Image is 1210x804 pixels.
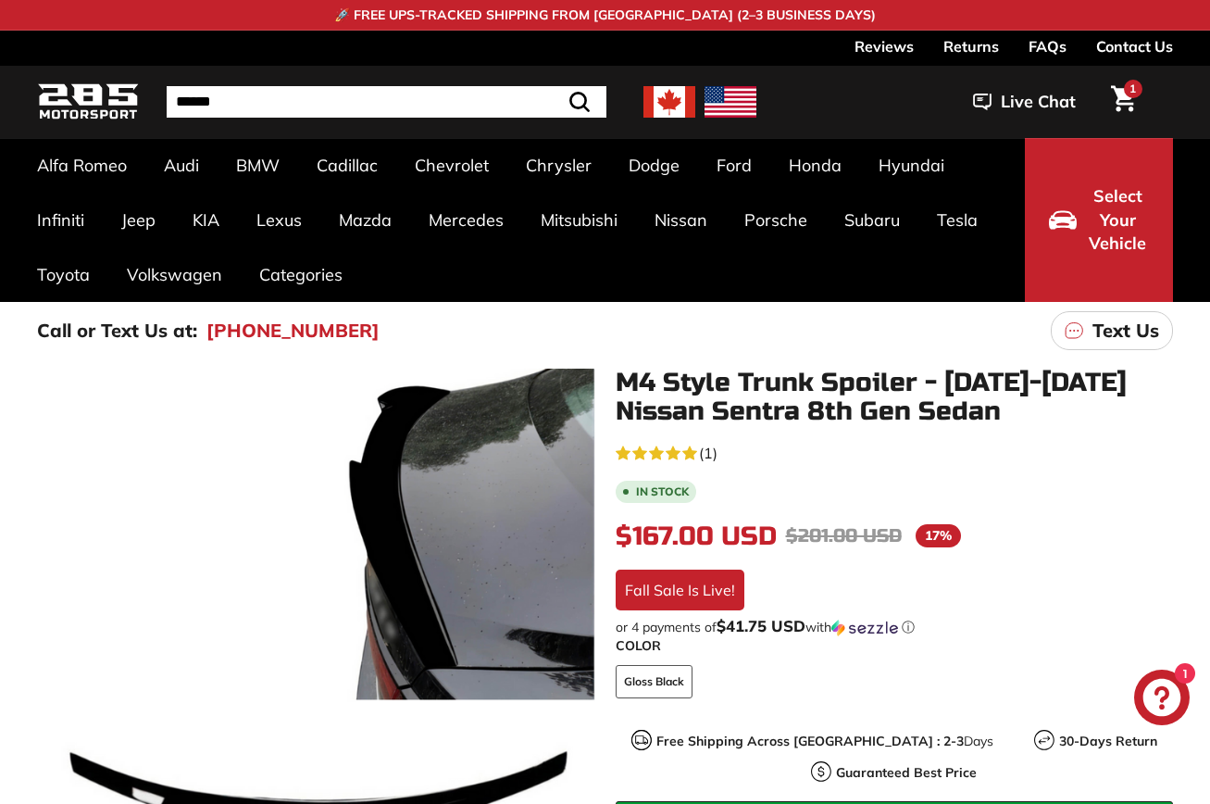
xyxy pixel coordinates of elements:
[918,193,996,247] a: Tesla
[396,138,507,193] a: Chevrolet
[241,247,361,302] a: Categories
[698,138,770,193] a: Ford
[1059,733,1157,749] strong: 30-Days Return
[298,138,396,193] a: Cadillac
[770,138,860,193] a: Honda
[616,570,744,610] div: Fall Sale Is Live!
[1051,311,1173,350] a: Text Us
[410,193,522,247] a: Mercedes
[167,86,606,118] input: Search
[656,733,964,749] strong: Free Shipping Across [GEOGRAPHIC_DATA] : 2-3
[145,138,218,193] a: Audi
[37,317,197,345] p: Call or Text Us at:
[836,764,977,781] strong: Guaranteed Best Price
[320,193,410,247] a: Mazda
[916,524,961,547] span: 17%
[854,31,914,62] a: Reviews
[19,247,108,302] a: Toyota
[616,618,1174,636] div: or 4 payments of with
[699,442,717,464] span: (1)
[522,193,636,247] a: Mitsubishi
[218,138,298,193] a: BMW
[1096,31,1173,62] a: Contact Us
[949,79,1100,125] button: Live Chat
[616,440,1174,464] a: 5.0 rating (1 votes)
[1129,670,1195,730] inbox-online-store-chat: Shopify online store chat
[1129,82,1136,95] span: 1
[108,247,241,302] a: Volkswagen
[1025,138,1173,302] button: Select Your Vehicle
[831,620,898,636] img: Sezzle
[174,193,238,247] a: KIA
[1029,31,1067,62] a: FAQs
[726,193,826,247] a: Porsche
[206,317,380,345] a: [PHONE_NUMBER]
[826,193,918,247] a: Subaru
[1001,90,1076,114] span: Live Chat
[334,6,876,25] p: 🚀 FREE UPS-TRACKED SHIPPING FROM [GEOGRAPHIC_DATA] (2–3 BUSINESS DAYS)
[717,616,805,635] span: $41.75 USD
[1100,70,1147,133] a: Cart
[19,193,103,247] a: Infiniti
[616,521,777,552] span: $167.00 USD
[1086,184,1149,256] span: Select Your Vehicle
[860,138,963,193] a: Hyundai
[610,138,698,193] a: Dodge
[37,81,139,124] img: Logo_285_Motorsport_areodynamics_components
[616,636,1174,656] label: COLOR
[103,193,174,247] a: Jeep
[1092,317,1159,345] p: Text Us
[238,193,320,247] a: Lexus
[616,618,1174,636] div: or 4 payments of$41.75 USDwithSezzle Click to learn more about Sezzle
[636,193,726,247] a: Nissan
[507,138,610,193] a: Chrysler
[943,31,999,62] a: Returns
[786,524,902,547] span: $201.00 USD
[19,138,145,193] a: Alfa Romeo
[656,732,993,751] p: Days
[616,369,1174,426] h1: M4 Style Trunk Spoiler - [DATE]-[DATE] Nissan Sentra 8th Gen Sedan
[636,486,689,497] b: In stock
